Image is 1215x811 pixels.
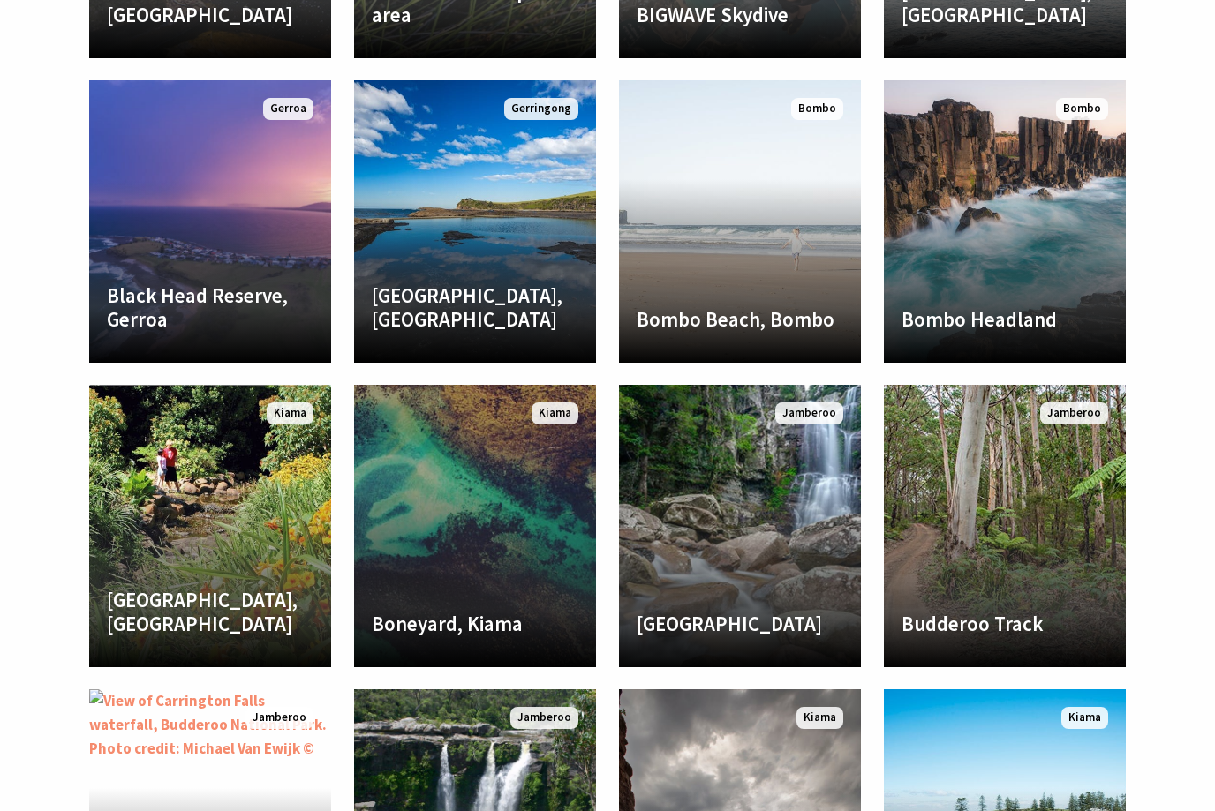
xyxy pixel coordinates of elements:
a: Bombo Beach, Bombo Bombo [619,80,861,363]
a: Budderoo Track Jamberoo [884,385,1126,667]
span: Bombo [791,98,843,120]
span: Jamberoo [775,402,843,424]
span: Kiama [796,707,843,729]
a: Black Head Reserve, Gerroa Gerroa [89,80,331,363]
h4: BIGWAVE Skydive [637,3,843,27]
span: Jamberoo [1040,402,1108,424]
a: [GEOGRAPHIC_DATA], [GEOGRAPHIC_DATA] Gerringong [354,80,596,363]
span: Kiama [532,402,578,424]
span: Jamberoo [245,707,313,729]
h4: [GEOGRAPHIC_DATA], [GEOGRAPHIC_DATA] [107,588,313,636]
a: [GEOGRAPHIC_DATA], [GEOGRAPHIC_DATA] Kiama [89,385,331,667]
a: [GEOGRAPHIC_DATA] Jamberoo [619,385,861,667]
span: Kiama [1061,707,1108,729]
span: Gerringong [504,98,578,120]
span: Gerroa [263,98,313,120]
h4: Bombo Beach, Bombo [637,307,843,332]
a: Boneyard, Kiama Kiama [354,385,596,667]
h4: [GEOGRAPHIC_DATA], [GEOGRAPHIC_DATA] [372,283,578,332]
span: Bombo [1056,98,1108,120]
h4: Bombo Headland [902,307,1108,332]
h4: Black Head Reserve, Gerroa [107,283,313,332]
h4: [GEOGRAPHIC_DATA] [637,612,843,636]
span: Kiama [267,402,313,424]
span: Jamberoo [510,707,578,729]
h4: Boneyard, Kiama [372,612,578,636]
h4: Budderoo Track [902,612,1108,636]
h4: [GEOGRAPHIC_DATA] [107,3,313,27]
a: Bombo Headland Bombo [884,80,1126,363]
